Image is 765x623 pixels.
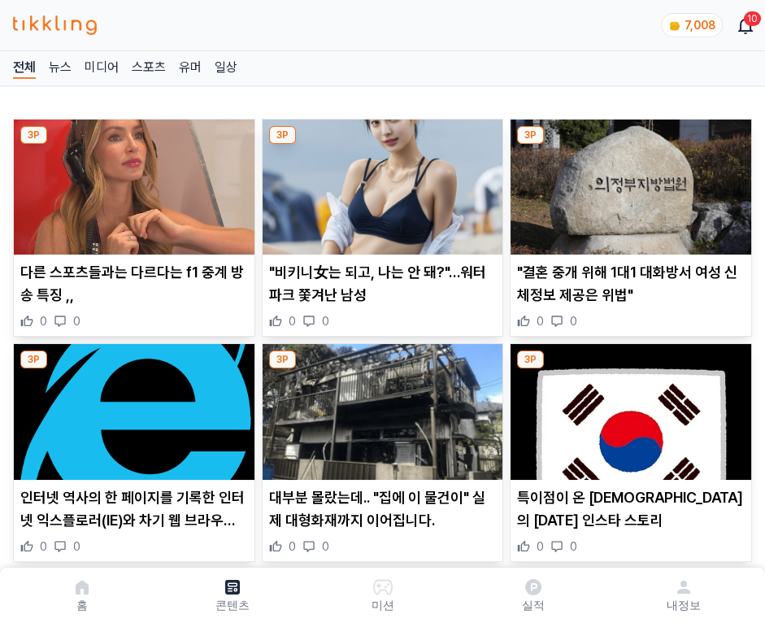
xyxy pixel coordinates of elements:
[179,58,202,79] a: 유머
[511,344,751,479] img: 특이점이 온 일본인의 광복절 인스타 스토리
[661,13,719,37] a: coin 7,008
[13,58,36,79] a: 전체
[289,538,296,555] span: 0
[372,597,394,613] p: 미션
[14,344,254,479] img: 인터넷 역사의 한 페이지를 기록한 인터넷 익스플로러(IE)와 차기 웹 브라우저 엔진
[262,119,504,337] div: 3P "비키니女는 되고, 나는 안 돼?"…워터파크 쫓겨난 남성 "비키니女는 되고, 나는 안 돼?"…워터파크 쫓겨난 남성 0 0
[322,313,329,329] span: 0
[739,15,752,35] a: 10
[744,11,761,26] div: 10
[73,313,80,329] span: 0
[85,58,119,79] a: 미디어
[269,261,497,307] p: "비키니女는 되고, 나는 안 돼?"…워터파크 쫓겨난 남성
[458,574,608,616] a: 실적
[307,574,458,616] button: 미션
[14,120,254,255] img: 다른 스포츠들과는 다르다는 f1 중계 방송 특징 ,,
[685,19,715,32] span: 7,008
[537,313,544,329] span: 0
[517,261,745,307] p: "결혼 중개 위해 1대1 대화방서 여성 신체정보 제공은 위법"
[215,58,237,79] a: 일상
[667,597,701,613] p: 내정보
[20,351,47,368] div: 3P
[608,574,758,616] a: 내정보
[269,126,296,144] div: 3P
[517,126,544,144] div: 3P
[13,343,255,561] div: 3P 인터넷 역사의 한 페이지를 기록한 인터넷 익스플로러(IE)와 차기 웹 브라우저 엔진 인터넷 역사의 한 페이지를 기록한 인터넷 익스플로러(IE)와 차기 웹 브라우저 엔진 0 0
[13,15,97,35] img: 티끌링
[289,313,296,329] span: 0
[263,120,503,255] img: "비키니女는 되고, 나는 안 돼?"…워터파크 쫓겨난 남성
[215,597,250,613] p: 콘텐츠
[40,538,47,555] span: 0
[7,574,157,616] a: 홈
[517,486,745,532] p: 특이점이 온 [DEMOGRAPHIC_DATA]의 [DATE] 인스타 스토리
[510,119,752,337] div: 3P "결혼 중개 위해 1대1 대화방서 여성 신체정보 제공은 위법" "결혼 중개 위해 1대1 대화방서 여성 신체정보 제공은 위법" 0 0
[668,20,681,33] img: coin
[570,313,577,329] span: 0
[20,486,248,532] p: 인터넷 역사의 한 페이지를 기록한 인터넷 익스플로러(IE)와 차기 웹 브라우저 엔진
[510,343,752,561] div: 3P 특이점이 온 일본인의 광복절 인스타 스토리 특이점이 온 [DEMOGRAPHIC_DATA]의 [DATE] 인스타 스토리 0 0
[73,538,80,555] span: 0
[49,58,72,79] a: 뉴스
[20,261,248,307] p: 다른 스포츠들과는 다르다는 f1 중계 방송 특징 ,,
[373,577,393,597] img: 미션
[76,597,88,613] p: 홈
[40,313,47,329] span: 0
[132,58,166,79] a: 스포츠
[322,538,329,555] span: 0
[13,119,255,337] div: 3P 다른 스포츠들과는 다르다는 f1 중계 방송 특징 ,, 다른 스포츠들과는 다르다는 f1 중계 방송 특징 ,, 0 0
[20,126,47,144] div: 3P
[157,574,307,616] a: 콘텐츠
[517,351,544,368] div: 3P
[262,343,504,561] div: 3P 대부분 몰랐는데.. "집에 이 물건이" 실제 대형화재까지 이어집니다. 대부분 몰랐는데.. "집에 이 물건이" 실제 대형화재까지 이어집니다. 0 0
[511,120,751,255] img: "결혼 중개 위해 1대1 대화방서 여성 신체정보 제공은 위법"
[269,486,497,532] p: 대부분 몰랐는데.. "집에 이 물건이" 실제 대형화재까지 이어집니다.
[263,344,503,479] img: 대부분 몰랐는데.. "집에 이 물건이" 실제 대형화재까지 이어집니다.
[537,538,544,555] span: 0
[269,351,296,368] div: 3P
[570,538,577,555] span: 0
[522,597,545,613] p: 실적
